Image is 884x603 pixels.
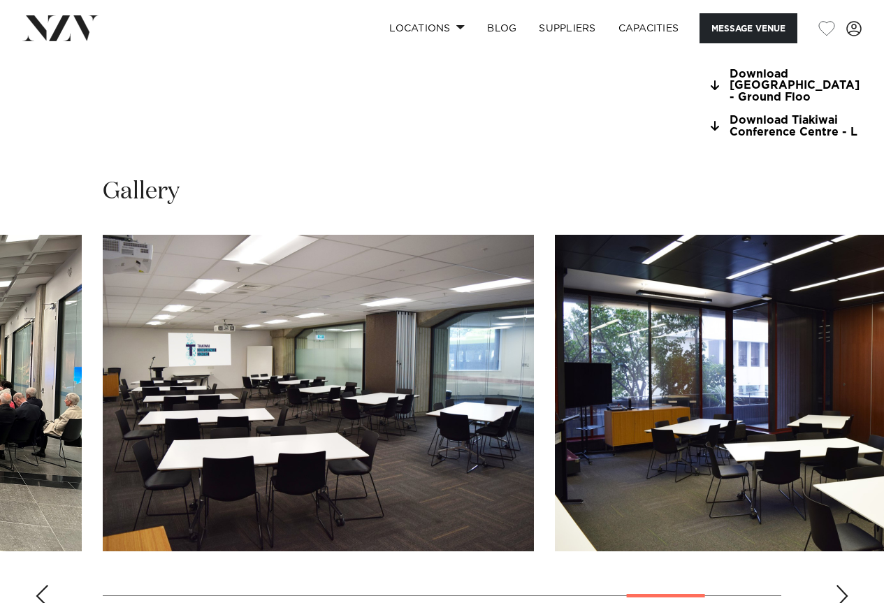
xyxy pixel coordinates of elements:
[103,176,180,208] h2: Gallery
[22,15,99,41] img: nzv-logo.png
[707,68,860,103] a: Download [GEOGRAPHIC_DATA] - Ground Floo
[607,13,690,43] a: Capacities
[103,235,534,551] swiper-slide: 11 / 13
[707,115,860,138] a: Download Tiakiwai Conference Centre - L
[700,13,797,43] button: Message Venue
[476,13,528,43] a: BLOG
[378,13,476,43] a: Locations
[528,13,607,43] a: SUPPLIERS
